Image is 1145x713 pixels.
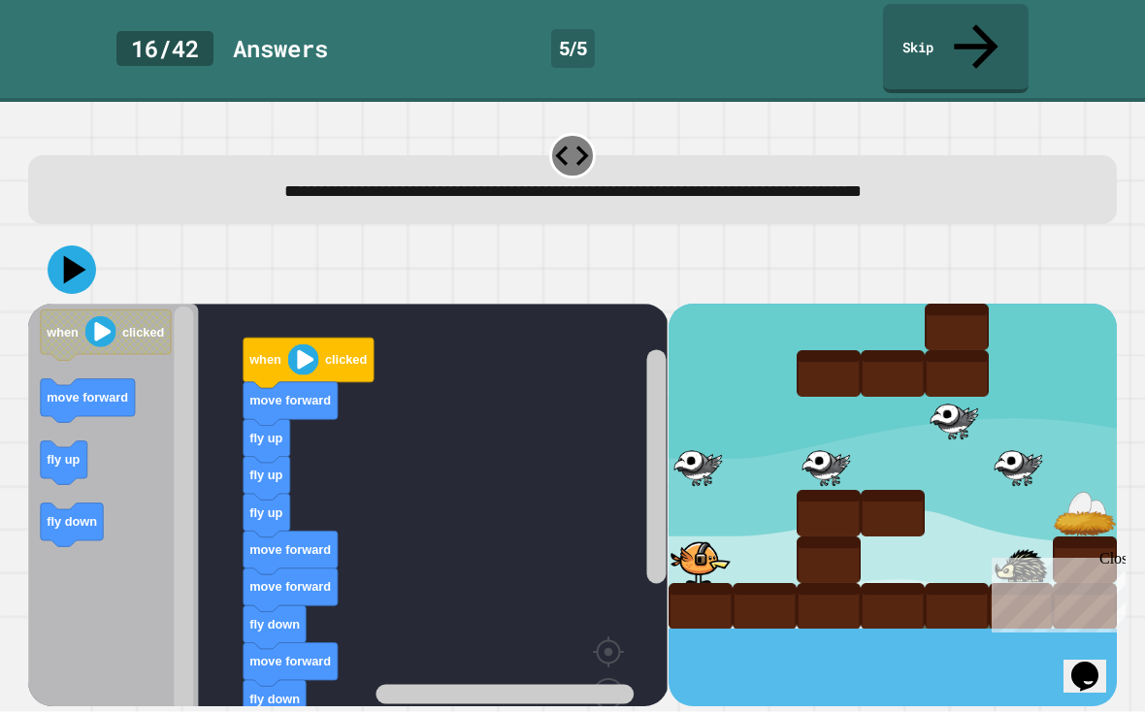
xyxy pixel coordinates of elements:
iframe: chat widget [984,551,1126,633]
text: fly up [250,505,283,520]
text: move forward [250,394,332,408]
text: when [47,325,80,340]
div: Blockly Workspace [28,305,668,707]
text: when [249,353,282,368]
a: Skip [883,5,1029,94]
text: fly up [48,453,81,468]
text: clicked [122,325,164,340]
text: fly up [250,432,283,446]
text: fly down [250,618,301,632]
iframe: chat widget [1063,635,1126,694]
text: move forward [250,655,332,669]
text: fly down [48,515,98,530]
text: move forward [250,580,332,595]
text: clicked [325,353,367,368]
text: move forward [250,543,332,558]
text: move forward [48,391,129,405]
div: Answer s [233,32,328,67]
div: 16 / 42 [116,32,213,67]
div: 5 / 5 [551,30,595,69]
text: fly up [250,469,283,483]
div: Chat with us now!Close [8,8,134,123]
